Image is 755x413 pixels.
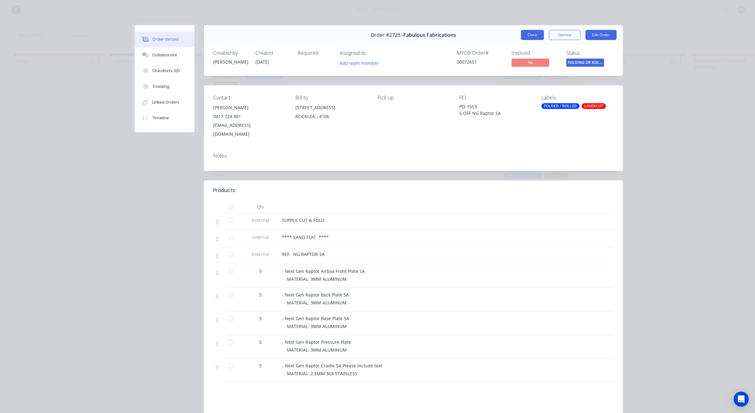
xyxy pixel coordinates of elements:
div: [STREET_ADDRESS]ROCKLEA, , 4106 [295,103,367,123]
span: [DATE] [255,59,269,65]
div: [PERSON_NAME] [213,59,248,65]
span: Internal [244,234,277,240]
span: - Next Gen Raptor Cradle SA Please include text [282,363,382,369]
div: PO-1553 5 OFF NG Raptor SA [459,103,531,116]
span: MATERIAL: 3MM ALUMINUM [287,300,347,306]
div: Contact [213,95,285,101]
span: 5 [259,291,262,298]
span: 5 [259,339,262,345]
span: - Next Gen Raptor Base Plate SA [282,315,349,321]
span: 5 [259,268,262,274]
button: Add team member [340,59,383,67]
span: SUPPLY, CUT & FOLD [282,217,324,223]
span: MATERIAL: 3MM ALUMINUM [287,276,347,282]
span: MATERIAL: 3MM ALUMINUM [287,323,347,329]
span: - Next Gen Raptor Airbox Front Plate SA [282,268,365,274]
div: 00072651 [457,59,504,65]
div: Pick up [377,95,450,101]
button: Timeline [135,110,194,126]
div: ROCKLEA, , 4106 [295,112,367,121]
span: Fabulous Fabrications [403,32,456,38]
button: Linked Orders [135,94,194,110]
button: Add team member [336,59,383,67]
div: MYOB Order # [457,50,504,56]
div: Checklists 0/0 [152,68,180,74]
span: MATERIAL: 2.5MM 304 STAINLESS [287,371,357,376]
div: 0417 724 401 [213,112,285,121]
span: Order #2728 - [371,32,403,38]
div: Open Intercom Messenger [734,392,749,407]
span: - Next Gen Raptor Pressure Plate [282,339,351,345]
div: PO [459,95,531,101]
div: Notes [213,153,613,159]
span: 5 [259,362,262,369]
div: Timeline [152,115,169,121]
button: Close [521,30,544,40]
div: Linked Orders [152,99,179,105]
button: FOLDING OR ROLL... [566,59,604,68]
div: Assigned to [340,50,403,56]
div: Collaborate [152,52,177,58]
div: Bill to [295,95,367,101]
div: LASERCUT [582,103,606,109]
div: Created [255,50,290,56]
div: [PERSON_NAME] [213,103,285,112]
span: FOLDING OR ROLL... [566,59,604,66]
div: Required [298,50,332,56]
div: Qty [242,201,279,213]
div: Status [566,50,613,56]
span: MATERIAL: 3MM ALUMINUM [287,347,347,353]
span: External [244,217,277,223]
span: External [244,251,277,257]
div: [STREET_ADDRESS] [295,103,367,112]
div: Order details [152,37,179,42]
div: Invoiced [512,50,559,56]
span: - Next Gen Raptor Back Plate SA [282,292,349,298]
div: FOLDED / ROLLED [541,103,579,109]
div: Tracking [152,84,170,89]
div: [PERSON_NAME]0417 724 401[EMAIL_ADDRESS][DOMAIN_NAME] [213,103,285,139]
button: Options [549,30,580,40]
button: Tracking [135,79,194,94]
button: Collaborate [135,47,194,63]
button: Edit Order [585,30,617,40]
span: No [512,59,549,66]
div: [EMAIL_ADDRESS][DOMAIN_NAME] [213,121,285,139]
div: Products [213,187,235,194]
span: 5 [259,315,262,322]
button: Checklists 0/0 [135,63,194,79]
button: Order details [135,31,194,47]
div: Created by [213,50,248,56]
span: REF: NG RAPTOR SA [282,251,325,257]
div: Labels [541,95,613,101]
